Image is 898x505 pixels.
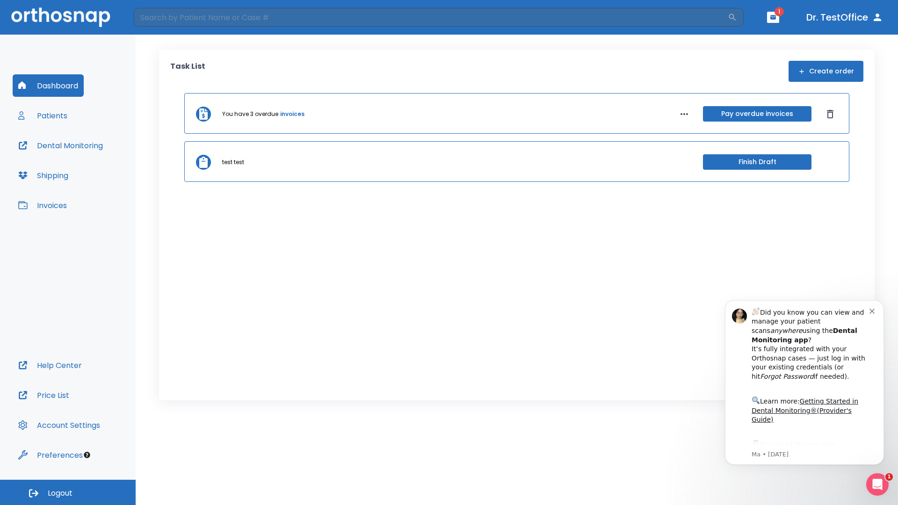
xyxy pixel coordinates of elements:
[11,7,110,27] img: Orthosnap
[41,155,124,172] a: App Store
[83,451,91,459] div: Tooltip anchor
[13,384,75,406] button: Price List
[222,158,244,166] p: test test
[13,414,106,436] button: Account Settings
[13,194,72,216] button: Invoices
[159,20,166,28] button: Dismiss notification
[41,152,159,200] div: Download the app: | ​ Let us know if you need help getting started!
[13,134,109,157] button: Dental Monitoring
[13,354,87,376] button: Help Center
[803,9,887,26] button: Dr. TestOffice
[222,110,278,118] p: You have 3 overdue
[13,444,88,466] button: Preferences
[134,8,728,27] input: Search by Patient Name or Case #
[41,164,159,173] p: Message from Ma, sent 3w ago
[711,286,898,480] iframe: Intercom notifications message
[866,473,889,496] iframe: Intercom live chat
[170,61,205,82] p: Task List
[280,110,304,118] a: invoices
[885,473,893,481] span: 1
[775,7,784,16] span: 1
[48,488,72,498] span: Logout
[13,104,73,127] button: Patients
[703,106,811,122] button: Pay overdue invoices
[13,164,74,187] button: Shipping
[703,154,811,170] button: Finish Draft
[13,74,84,97] button: Dashboard
[823,107,838,122] button: Dismiss
[789,61,863,82] button: Create order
